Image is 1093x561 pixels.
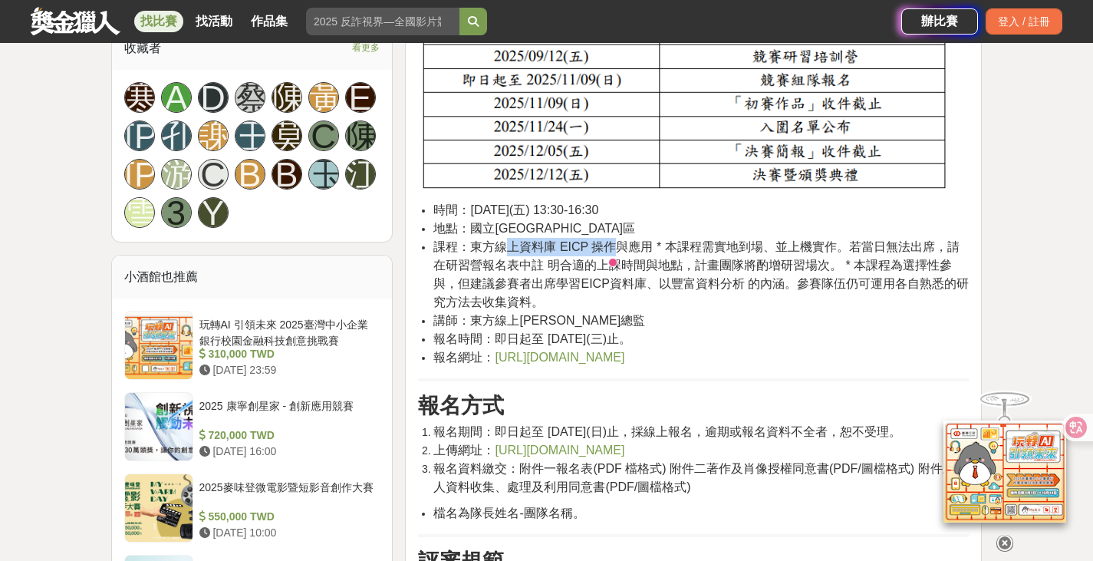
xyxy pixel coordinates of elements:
[189,11,239,32] a: 找活動
[433,425,900,438] span: 報名期間：即日起至 [DATE](日)止，採線上報名，逾期或報名資料不全者，恕不受理。
[345,120,376,151] a: 陳
[124,474,380,543] a: 2025麥味登微電影暨短影音創作大賽 550,000 TWD [DATE] 10:00
[901,8,978,35] a: 辦比賽
[112,256,393,299] div: 小酒館也推薦
[198,82,229,113] a: D
[161,120,192,151] a: 孔
[495,444,624,457] span: [URL][DOMAIN_NAME]
[495,444,624,457] a: [URL][DOMAIN_NAME]
[198,159,229,190] a: C
[495,351,624,364] a: [URL][DOMAIN_NAME]
[198,120,229,151] a: 謝
[433,240,969,309] span: 課程：東方線上資料庫 EICP 操作與應用 * 本課程需實地到場、並上機實作。若當日無法出席，請在研習營報名表中註 明合適的上課時間與地點，計畫團隊將酌增研習場次。 * 本課程為選擇性參與，但建...
[199,427,374,444] div: 720,000 TWD
[199,509,374,525] div: 550,000 TWD
[272,82,302,113] a: 陳
[199,480,374,509] div: 2025麥味登微電影暨短影音創作大賽
[272,120,302,151] a: 莫
[433,444,495,457] span: 上傳網址：
[235,120,265,151] a: 王
[943,409,1066,511] img: d2146d9a-e6f6-4337-9592-8cefde37ba6b.png
[308,82,339,113] a: 黃
[199,317,374,346] div: 玩轉AI 引領未來 2025臺灣中小企業銀行校園金融科技創意挑戰賽
[161,159,192,190] a: 游
[345,159,376,190] a: 江
[124,159,155,190] a: [PERSON_NAME]
[235,159,265,190] a: B
[199,362,374,378] div: [DATE] 23:59
[199,398,374,427] div: 2025 康寧創星家 - 創新應用競賽
[199,525,374,541] div: [DATE] 10:00
[161,197,192,228] a: 3
[198,197,229,228] a: Y
[124,392,380,461] a: 2025 康寧創星家 - 創新應用競賽 720,000 TWD [DATE] 16:00
[433,203,598,216] span: 時間：[DATE](五) 13:30-16:30
[433,332,630,345] span: 報名時間：即日起至 [DATE](三)止。
[161,82,192,113] a: A
[245,11,294,32] a: 作品集
[433,222,635,235] span: 地點：國立[GEOGRAPHIC_DATA]區
[306,8,459,35] input: 2025 反詐視界—全國影片競賽
[124,197,155,228] a: 雪
[433,351,495,364] span: 報名網址：
[308,159,339,190] a: 玉
[433,314,645,327] span: 講師：東方線上[PERSON_NAME]總監
[352,39,380,56] span: 看更多
[124,41,161,54] span: 收藏者
[272,159,302,190] a: B
[124,82,155,113] a: 寒
[345,82,376,113] a: E
[199,346,374,362] div: 310,000 TWD
[199,444,374,460] div: [DATE] 16:00
[418,394,504,417] strong: 報名方式
[235,82,265,113] a: 蔡
[308,120,339,151] a: C
[124,120,155,151] a: [PERSON_NAME]
[433,507,584,520] span: 檔名為隊長姓名-團隊名稱。
[134,11,183,32] a: 找比賽
[433,462,966,493] span: 報名資料繳交：附件一報名表(PDF 檔格式) 附件二著作及肖像授權同意書(PDF/圖檔格式) 附件三個人資料收集、處理及利用同意書(PDF/圖檔格式)
[418,18,953,192] img: 2fbd4ada-4b6b-4bdd-9242-9c49db3da167.png
[124,311,380,380] a: 玩轉AI 引領未來 2025臺灣中小企業銀行校園金融科技創意挑戰賽 310,000 TWD [DATE] 23:59
[986,8,1062,35] div: 登入 / 註冊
